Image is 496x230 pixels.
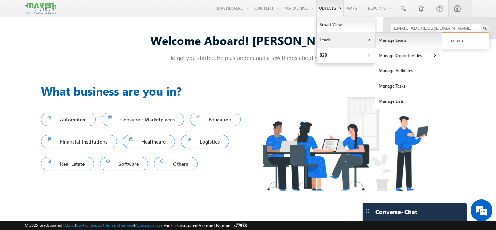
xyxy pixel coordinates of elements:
a: Manage Activities [375,63,442,78]
a: Manage Lists [375,94,442,109]
span: Financial Institutions [48,137,110,146]
span: Your Leadsquared Account Number is [164,223,247,228]
span: Healthcare [129,137,169,146]
span: Converse - Chat [375,209,417,215]
span: Logistics [187,137,223,146]
span: © 2025 LeadSquared | | | | | [25,222,247,229]
a: About [64,223,75,227]
div: No results found. [394,35,492,44]
span: Others [160,159,191,169]
span: Software [106,159,142,169]
div: Welcome Aboard! [PERSON_NAME] [41,32,455,48]
img: carter-drag [365,208,370,214]
a: Manage Leads [375,33,442,48]
span: Education [196,114,234,124]
a: Contact Support [76,223,105,227]
span: Real Estate [48,159,88,169]
p: To get you started, help us understand a few things about you! [41,54,455,61]
span: 77978 [236,223,247,228]
a: Acceptable Use [135,223,163,227]
a: Manage Tasks [375,78,442,94]
a: Terms of Service [106,223,134,227]
span: Consumer Marketplaces [108,114,178,124]
a: Smart Views [317,17,375,32]
img: Industry.png [248,82,442,205]
img: Custom Logo [25,2,55,15]
h3: What business are you in? [41,82,248,100]
a: Leads [317,32,375,48]
span: Automotive [48,114,89,124]
a: Manage Opportunities [375,48,442,63]
a: B2B [317,48,375,63]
